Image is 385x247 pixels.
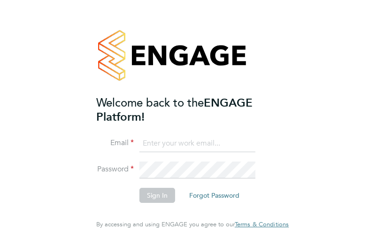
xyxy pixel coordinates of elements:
[235,221,289,228] a: Terms & Conditions
[96,164,134,174] label: Password
[139,188,175,203] button: Sign In
[96,95,204,110] span: Welcome back to the
[182,188,247,203] button: Forgot Password
[96,220,289,228] span: By accessing and using ENGAGE you agree to our
[96,138,134,148] label: Email
[96,96,279,124] h2: ENGAGE Platform!
[139,135,255,152] input: Enter your work email...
